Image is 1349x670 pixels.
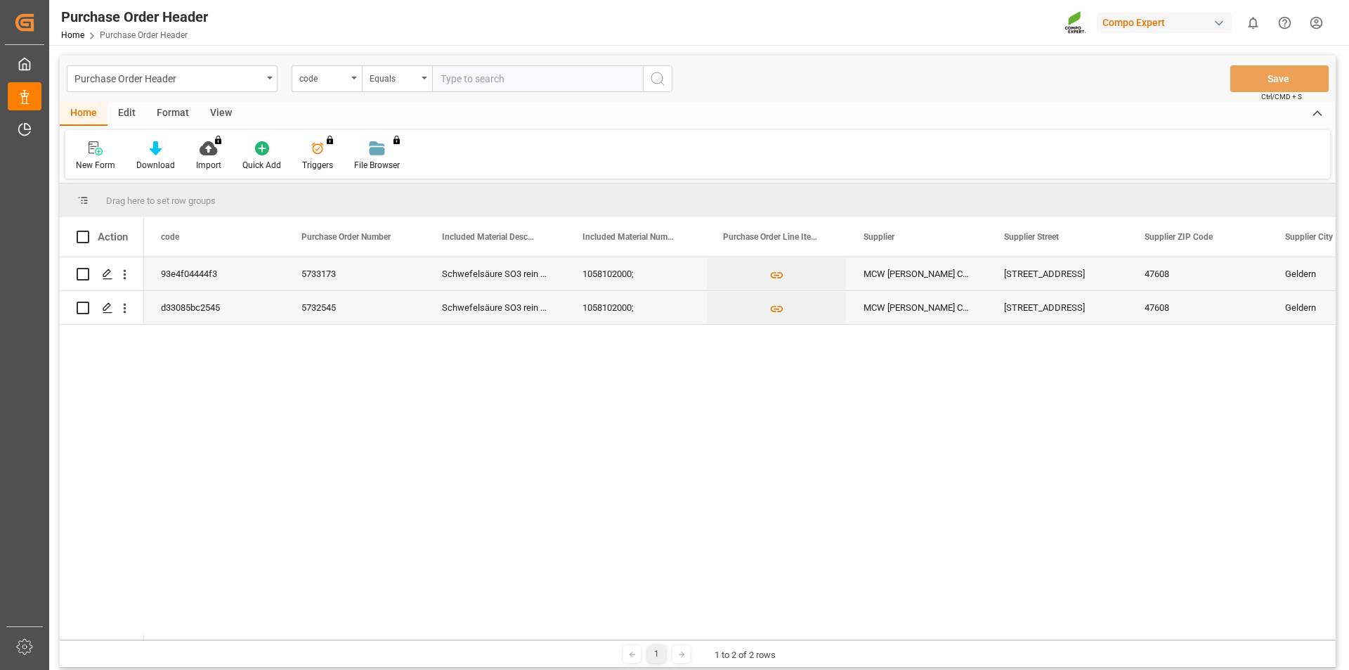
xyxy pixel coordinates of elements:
[1285,232,1333,242] span: Supplier City
[60,291,144,325] div: Press SPACE to select this row.
[136,159,175,172] div: Download
[1128,291,1268,324] div: 47608
[144,291,285,324] div: d33085bc2545
[847,291,987,324] div: MCW [PERSON_NAME] Chemikalien
[285,257,425,290] div: 5733173
[1237,7,1269,39] button: show 0 new notifications
[1004,232,1059,242] span: Supplier Street
[74,69,262,86] div: Purchase Order Header
[370,69,417,85] div: Equals
[285,291,425,324] div: 5732545
[301,232,391,242] span: Purchase Order Number
[144,257,285,290] div: 93e4f04444f3
[107,102,146,126] div: Edit
[76,159,115,172] div: New Form
[60,257,144,291] div: Press SPACE to select this row.
[566,257,706,290] div: 1058102000;
[425,257,566,290] div: Schwefelsäure SO3 rein ([PERSON_NAME]);
[1269,7,1301,39] button: Help Center
[432,65,643,92] input: Type to search
[292,65,362,92] button: open menu
[1064,11,1087,35] img: Screenshot%202023-09-29%20at%2010.02.21.png_1712312052.png
[106,195,216,206] span: Drag here to set row groups
[67,65,278,92] button: open menu
[987,291,1128,324] div: [STREET_ADDRESS]
[146,102,200,126] div: Format
[61,30,84,40] a: Home
[425,291,566,324] div: Schwefelsäure SO3 rein ([PERSON_NAME]);Schwefelsäure SO3 rein (HG-Standard);
[161,232,179,242] span: code
[847,257,987,290] div: MCW [PERSON_NAME] Chemikalien
[648,645,665,663] div: 1
[723,232,817,242] span: Purchase Order Line Items
[715,648,776,662] div: 1 to 2 of 2 rows
[442,232,536,242] span: Included Material Description
[1128,257,1268,290] div: 47608
[299,69,347,85] div: code
[1230,65,1329,92] button: Save
[200,102,242,126] div: View
[864,232,894,242] span: Supplier
[1145,232,1213,242] span: Supplier ZIP Code
[566,291,706,324] div: 1058102000;
[643,65,672,92] button: search button
[1097,9,1237,36] button: Compo Expert
[60,102,107,126] div: Home
[98,231,128,243] div: Action
[987,257,1128,290] div: [STREET_ADDRESS]
[362,65,432,92] button: open menu
[242,159,281,172] div: Quick Add
[1261,91,1302,102] span: Ctrl/CMD + S
[1097,13,1232,33] div: Compo Expert
[61,6,208,27] div: Purchase Order Header
[582,232,677,242] span: Included Material Numbers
